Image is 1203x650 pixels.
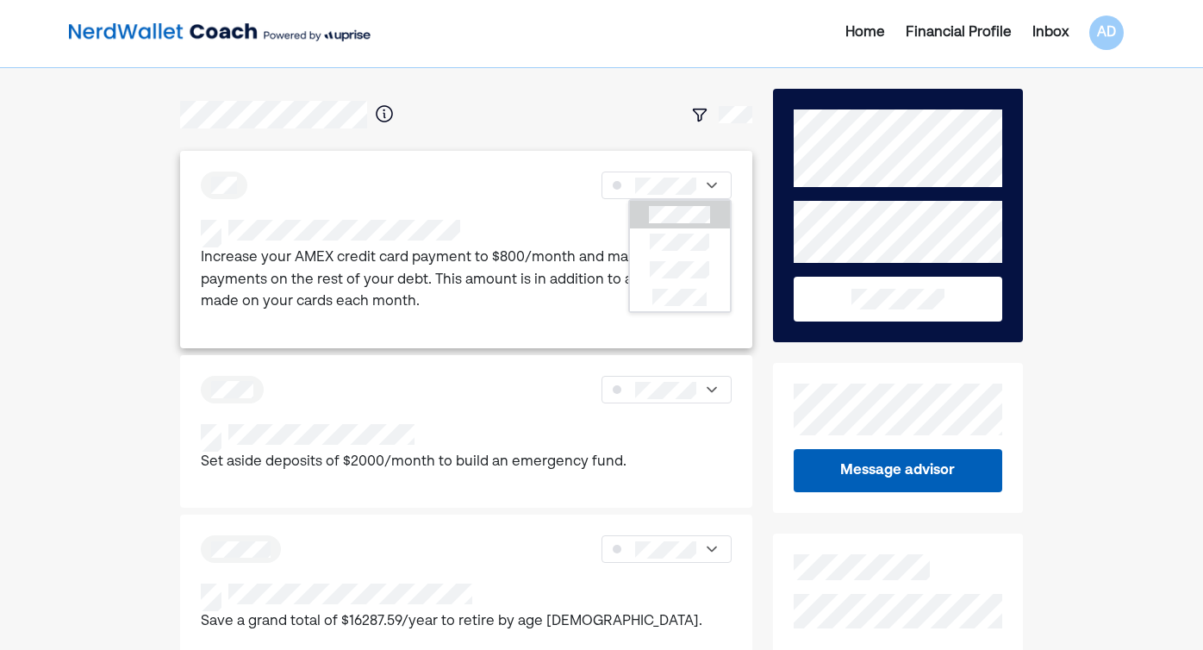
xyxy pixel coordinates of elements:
[845,22,885,43] div: Home
[1089,16,1124,50] div: AD
[201,611,702,634] p: Save a grand total of $16287.59/year to retire by age [DEMOGRAPHIC_DATA].
[794,449,1002,492] button: Message advisor
[906,22,1012,43] div: Financial Profile
[1032,22,1069,43] div: Inbox
[201,247,731,314] p: Increase your AMEX credit card payment to $800/month and make minimum payments on the rest of you...
[201,452,626,474] p: Set aside deposits of $2000/month to build an emergency fund.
